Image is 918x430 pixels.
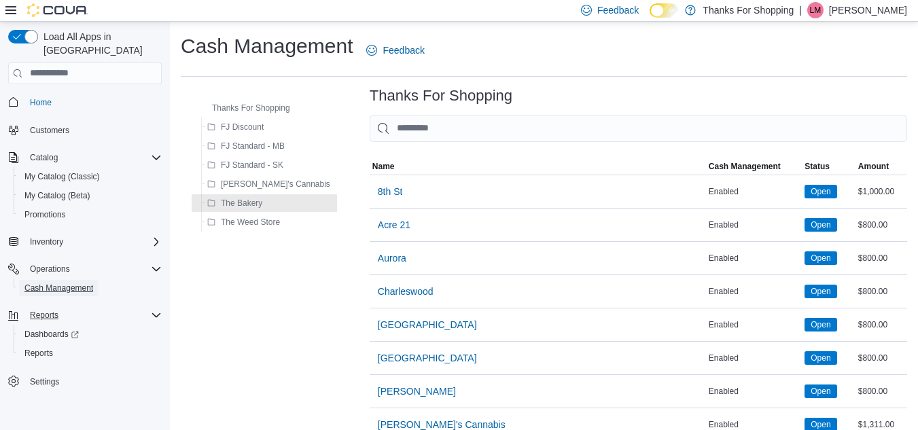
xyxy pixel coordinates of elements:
[19,280,99,296] a: Cash Management
[19,207,162,223] span: Promotions
[24,209,66,220] span: Promotions
[3,120,167,140] button: Customers
[24,234,69,250] button: Inventory
[24,283,93,293] span: Cash Management
[30,97,52,108] span: Home
[811,385,830,397] span: Open
[202,176,336,192] button: [PERSON_NAME]'s Cannabis
[221,141,285,151] span: FJ Standard - MB
[855,317,907,333] div: $800.00
[202,157,289,173] button: FJ Standard - SK
[19,326,162,342] span: Dashboards
[30,152,58,163] span: Catalog
[378,351,477,365] span: [GEOGRAPHIC_DATA]
[372,378,461,405] button: [PERSON_NAME]
[24,171,100,182] span: My Catalog (Classic)
[24,372,162,389] span: Settings
[372,344,482,372] button: [GEOGRAPHIC_DATA]
[24,261,75,277] button: Operations
[221,217,280,228] span: The Weed Store
[14,344,167,363] button: Reports
[14,325,167,344] a: Dashboards
[855,250,907,266] div: $800.00
[597,3,639,17] span: Feedback
[805,161,830,172] span: Status
[19,168,105,185] a: My Catalog (Classic)
[14,167,167,186] button: My Catalog (Classic)
[27,3,88,17] img: Cova
[372,245,412,272] button: Aurora
[829,2,907,18] p: [PERSON_NAME]
[372,278,439,305] button: Charleswood
[30,264,70,274] span: Operations
[810,2,822,18] span: LM
[378,285,434,298] span: Charleswood
[19,168,162,185] span: My Catalog (Classic)
[811,352,830,364] span: Open
[19,345,162,361] span: Reports
[19,326,84,342] a: Dashboards
[24,261,162,277] span: Operations
[24,149,162,166] span: Catalog
[805,285,836,298] span: Open
[372,161,395,172] span: Name
[855,183,907,200] div: $1,000.00
[212,103,290,113] span: Thanks For Shopping
[372,311,482,338] button: [GEOGRAPHIC_DATA]
[24,190,90,201] span: My Catalog (Beta)
[370,88,512,104] h3: Thanks For Shopping
[8,87,162,427] nav: Complex example
[193,100,296,116] button: Thanks For Shopping
[709,161,781,172] span: Cash Management
[378,251,406,265] span: Aurora
[3,148,167,167] button: Catalog
[24,307,162,323] span: Reports
[811,252,830,264] span: Open
[805,218,836,232] span: Open
[24,94,162,111] span: Home
[30,125,69,136] span: Customers
[24,329,79,340] span: Dashboards
[706,183,802,200] div: Enabled
[30,310,58,321] span: Reports
[19,280,162,296] span: Cash Management
[221,198,262,209] span: The Bakery
[855,158,907,175] button: Amount
[370,115,907,142] input: This is a search bar. As you type, the results lower in the page will automatically filter.
[221,179,330,190] span: [PERSON_NAME]'s Cannabis
[802,158,855,175] button: Status
[855,383,907,399] div: $800.00
[24,149,63,166] button: Catalog
[24,234,162,250] span: Inventory
[383,43,424,57] span: Feedback
[30,376,59,387] span: Settings
[706,158,802,175] button: Cash Management
[706,350,802,366] div: Enabled
[378,185,403,198] span: 8th St
[19,345,58,361] a: Reports
[24,94,57,111] a: Home
[378,218,410,232] span: Acre 21
[24,307,64,323] button: Reports
[3,92,167,112] button: Home
[19,187,96,204] a: My Catalog (Beta)
[3,371,167,391] button: Settings
[370,158,706,175] button: Name
[38,30,162,57] span: Load All Apps in [GEOGRAPHIC_DATA]
[805,251,836,265] span: Open
[221,122,264,132] span: FJ Discount
[706,383,802,399] div: Enabled
[372,178,408,205] button: 8th St
[650,3,678,18] input: Dark Mode
[202,119,269,135] button: FJ Discount
[24,122,162,139] span: Customers
[807,2,824,18] div: Liam Mcauley
[202,195,268,211] button: The Bakery
[24,348,53,359] span: Reports
[706,217,802,233] div: Enabled
[14,279,167,298] button: Cash Management
[706,283,802,300] div: Enabled
[811,285,830,298] span: Open
[855,283,907,300] div: $800.00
